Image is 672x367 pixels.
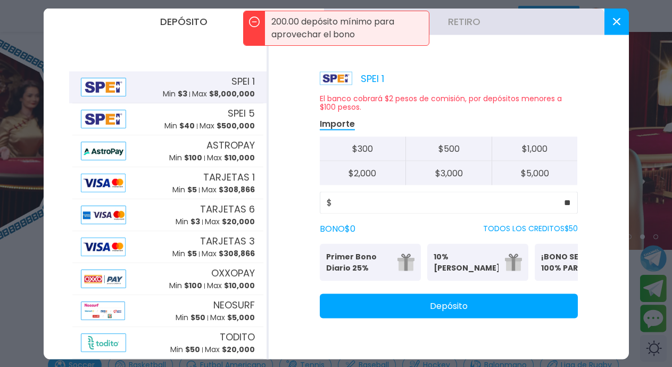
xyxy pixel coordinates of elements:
[326,251,391,273] p: Primer Bono Diario 25%
[327,196,332,209] span: $
[202,184,255,195] p: Max
[172,248,197,259] p: Min
[320,94,578,111] p: El banco cobrará $2 pesos de comisión, por depósitos menores a $100 pesos.
[176,216,200,227] p: Min
[206,138,255,152] span: ASTROPAY
[228,106,255,120] span: SPEI 5
[217,120,255,131] span: $ 500,000
[219,248,255,259] span: $ 308,866
[207,280,255,291] p: Max
[222,344,255,355] span: $ 20,000
[397,254,414,271] img: gift
[190,216,200,227] span: $ 3
[69,327,267,358] button: AlipayTODITOMin $50Max $20,000
[220,330,255,344] span: TODITO
[163,88,187,100] p: Min
[184,280,202,291] span: $ 100
[200,120,255,132] p: Max
[541,251,606,273] p: ¡BONO SEMANAL 100% PARA DEPORTES!
[200,234,255,248] span: TARJETAS 3
[81,269,127,288] img: Alipay
[69,167,267,199] button: AlipayTARJETAS 1Min $5Max $308,866
[492,161,578,185] button: $5,000
[205,216,255,227] p: Max
[434,251,499,273] p: 10% [PERSON_NAME]
[179,120,195,131] span: $ 40
[200,202,255,216] span: TARJETAS 6
[81,141,127,160] img: Alipay
[492,136,578,161] button: $1,000
[81,237,126,256] img: Alipay
[210,312,255,323] p: Max
[81,333,127,352] img: Alipay
[219,184,255,195] span: $ 308,866
[69,231,267,263] button: AlipayTARJETAS 3Min $5Max $308,866
[81,301,125,320] img: Alipay
[211,266,255,280] span: OXXOPAY
[176,312,205,323] p: Min
[227,312,255,323] span: $ 5,000
[81,173,126,192] img: Alipay
[535,243,636,281] button: ¡BONO SEMANAL 100% PARA DEPORTES!
[265,11,429,45] p: 200.00 depósito mínimo para aprovechar el bono
[222,216,255,227] span: $ 20,000
[320,71,352,85] img: Platform Logo
[320,136,406,161] button: $300
[81,205,127,224] img: Alipay
[427,243,528,281] button: 10% [PERSON_NAME]
[205,344,255,355] p: Max
[69,135,267,167] button: AlipayASTROPAYMin $100Max $10,000
[172,184,197,195] p: Min
[320,71,384,85] p: SPEI 1
[69,103,267,135] button: AlipaySPEI 5Min $40Max $500,000
[170,344,200,355] p: Min
[81,77,127,96] img: Alipay
[192,88,255,100] p: Max
[324,8,604,35] button: Retiro
[81,109,127,128] img: Alipay
[320,243,421,281] button: Primer Bono Diario 25%
[69,263,267,295] button: AlipayOXXOPAYMin $100Max $10,000
[207,152,255,164] p: Max
[209,88,255,99] span: $ 8,000,000
[405,136,492,161] button: $500
[231,74,255,88] span: SPEI 1
[169,152,202,164] p: Min
[405,161,492,185] button: $3,000
[203,170,255,184] span: TARJETAS 1
[320,118,355,130] p: Importe
[190,312,205,323] span: $ 50
[185,344,200,355] span: $ 50
[505,254,522,271] img: gift
[224,280,255,291] span: $ 10,000
[69,295,267,327] button: AlipayNEOSURFMin $50Max $5,000
[187,248,197,259] span: $ 5
[44,8,324,35] button: Depósito
[483,223,578,234] p: TODOS LOS CREDITOS $ 50
[320,293,578,318] button: Depósito
[164,120,195,132] p: Min
[213,298,255,312] span: NEOSURF
[187,184,197,195] span: $ 5
[69,199,267,231] button: AlipayTARJETAS 6Min $3Max $20,000
[224,152,255,163] span: $ 10,000
[184,152,202,163] span: $ 100
[320,222,355,235] label: BONO $ 0
[69,71,267,103] button: AlipaySPEI 1Min $3Max $8,000,000
[202,248,255,259] p: Max
[169,280,202,291] p: Min
[178,88,187,99] span: $ 3
[320,161,406,185] button: $2,000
